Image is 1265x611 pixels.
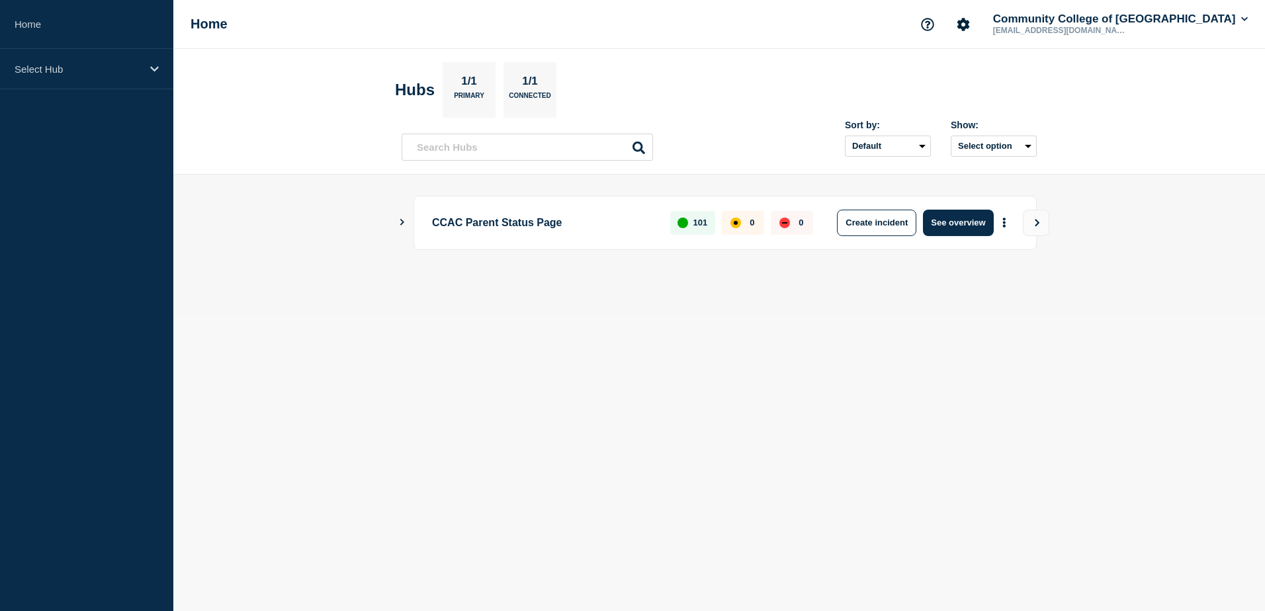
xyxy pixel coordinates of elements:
[517,75,543,92] p: 1/1
[457,75,482,92] p: 1/1
[191,17,228,32] h1: Home
[990,13,1250,26] button: Community College of [GEOGRAPHIC_DATA]
[750,218,754,227] p: 0
[949,11,977,38] button: Account settings
[845,120,931,130] div: Sort by:
[1023,210,1049,236] button: View
[509,92,550,106] p: Connected
[951,136,1037,157] button: Select option
[923,210,993,236] button: See overview
[399,218,406,227] button: Show Connected Hubs
[432,210,655,236] p: CCAC Parent Status Page
[914,11,941,38] button: Support
[395,81,435,99] h2: Hubs
[951,120,1037,130] div: Show:
[15,63,142,75] p: Select Hub
[402,134,653,161] input: Search Hubs
[779,218,790,228] div: down
[454,92,484,106] p: Primary
[990,26,1128,35] p: [EMAIL_ADDRESS][DOMAIN_NAME]
[845,136,931,157] select: Sort by
[693,218,708,227] p: 101
[730,218,741,228] div: affected
[799,218,803,227] p: 0
[996,210,1013,235] button: More actions
[677,218,688,228] div: up
[837,210,916,236] button: Create incident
